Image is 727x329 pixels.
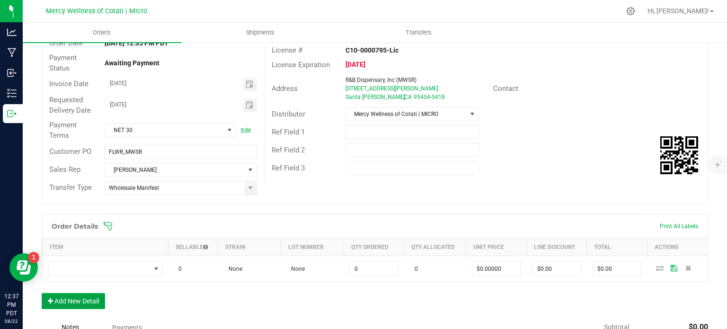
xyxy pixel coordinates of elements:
th: Unit Price [466,238,527,256]
p: 12:37 PM PDT [4,292,18,318]
th: Total [587,238,647,256]
a: Shipments [181,23,340,43]
span: Toggle calendar [243,78,257,91]
span: Payment Status [49,53,77,73]
span: Payment Terms [49,121,77,140]
input: 0 [350,262,398,276]
iframe: Resource center unread badge [28,252,39,263]
span: 0 [410,266,418,272]
span: Orders [80,28,124,37]
input: 0 [593,262,641,276]
span: Shipments [233,28,287,37]
strong: Awaiting Payment [105,59,160,67]
th: Sellable [168,238,218,256]
div: Manage settings [625,7,637,16]
iframe: Resource center [9,253,38,282]
input: 0 [472,262,521,276]
span: R&B Dispensary, Inc (MWSR) [346,77,417,83]
span: NO DATA FOUND [48,262,163,276]
span: CA [404,94,412,100]
a: Orders [23,23,181,43]
h1: Order Details [52,222,98,230]
span: Address [272,84,298,93]
inline-svg: Inbound [7,68,17,78]
span: Order Date [49,39,83,47]
th: Item [43,238,168,256]
span: Delete Order Detail [681,265,695,271]
span: Ref Field 3 [272,164,305,172]
img: Scan me! [660,136,698,174]
span: License Expiration [272,61,330,69]
span: Transfer Type [49,183,92,192]
strong: [DATE] [346,61,365,68]
span: Mercy Wellness of Cotati | Micro [46,7,147,15]
span: Invoice Date [49,80,89,88]
span: License # [272,46,302,54]
span: Santa [PERSON_NAME] [346,94,405,100]
button: Add New Detail [42,293,105,309]
span: , [403,94,404,100]
th: Qty Ordered [344,238,404,256]
inline-svg: Manufacturing [7,48,17,57]
a: Transfers [340,23,498,43]
th: Strain [218,238,281,256]
span: Toggle calendar [243,98,257,112]
span: Requested Delivery Date [49,96,91,115]
span: None [286,266,305,272]
inline-svg: Analytics [7,27,17,37]
input: 0 [532,262,581,276]
span: 95454-5418 [414,94,445,100]
span: Transfers [393,28,444,37]
span: Mercy Wellness of Cotati | MICRO [346,107,467,121]
span: Sales Rep [49,165,80,174]
span: None [224,266,242,272]
span: [PERSON_NAME] [105,163,244,177]
span: Customer PO [49,147,91,156]
th: Line Discount [526,238,587,256]
span: Ref Field 1 [272,128,305,136]
span: Hi, [PERSON_NAME]! [647,7,709,15]
span: 0 [174,266,182,272]
span: Save Order Detail [667,265,681,271]
a: Edit [241,127,251,134]
th: Qty Allocated [404,238,466,256]
span: Ref Field 2 [272,146,305,154]
th: Lot Number [281,238,344,256]
th: Actions [647,238,708,256]
span: NET 30 [105,124,224,137]
inline-svg: Outbound [7,109,17,118]
strong: C10-0000795-Lic [346,46,399,54]
strong: [DATE] 12:35 PM PDT [105,39,168,47]
p: 08/22 [4,318,18,325]
qrcode: 00001563 [660,136,698,174]
span: [STREET_ADDRESS][PERSON_NAME] [346,85,438,92]
span: Contact [493,84,518,93]
inline-svg: Inventory [7,89,17,98]
span: Distributor [272,110,305,118]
